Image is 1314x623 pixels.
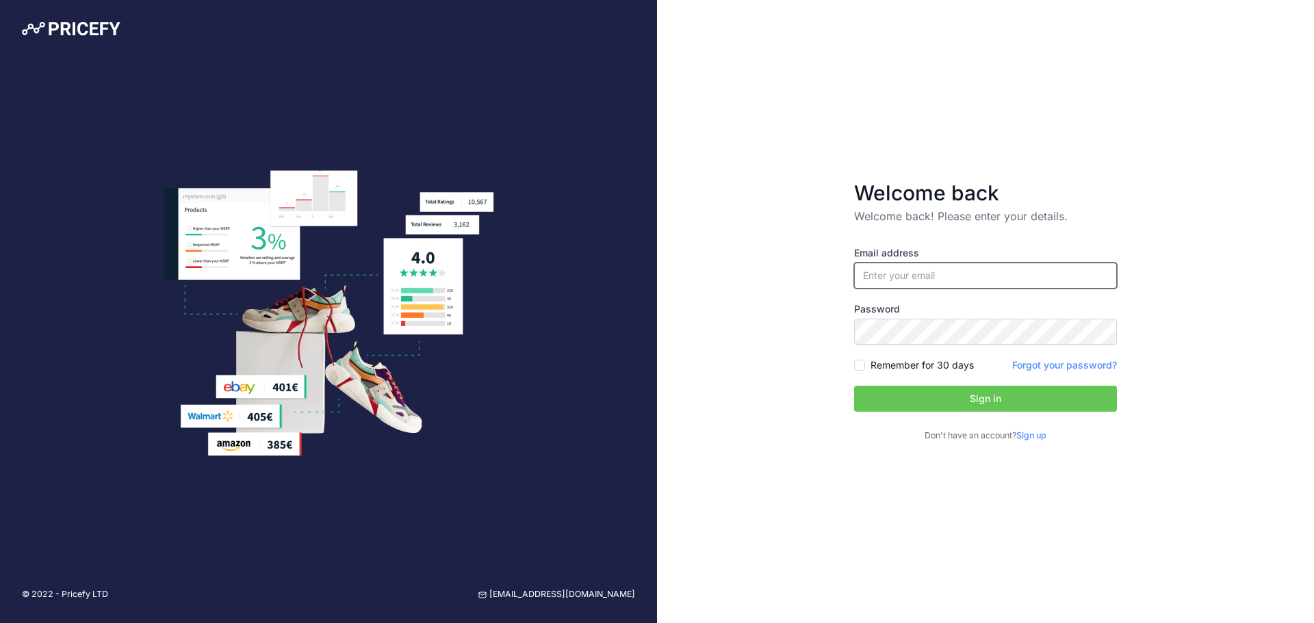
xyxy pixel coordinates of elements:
[871,358,974,372] label: Remember for 30 days
[478,588,635,601] a: [EMAIL_ADDRESS][DOMAIN_NAME]
[854,429,1117,442] p: Don't have an account?
[22,588,108,601] p: © 2022 - Pricefy LTD
[854,302,1117,316] label: Password
[854,208,1117,224] p: Welcome back! Please enter your details.
[854,246,1117,260] label: Email address
[854,263,1117,289] input: Enter your email
[854,386,1117,412] button: Sign in
[22,22,120,36] img: Pricefy
[1012,359,1117,371] a: Forgot your password?
[1016,430,1046,440] a: Sign up
[854,181,1117,205] h3: Welcome back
